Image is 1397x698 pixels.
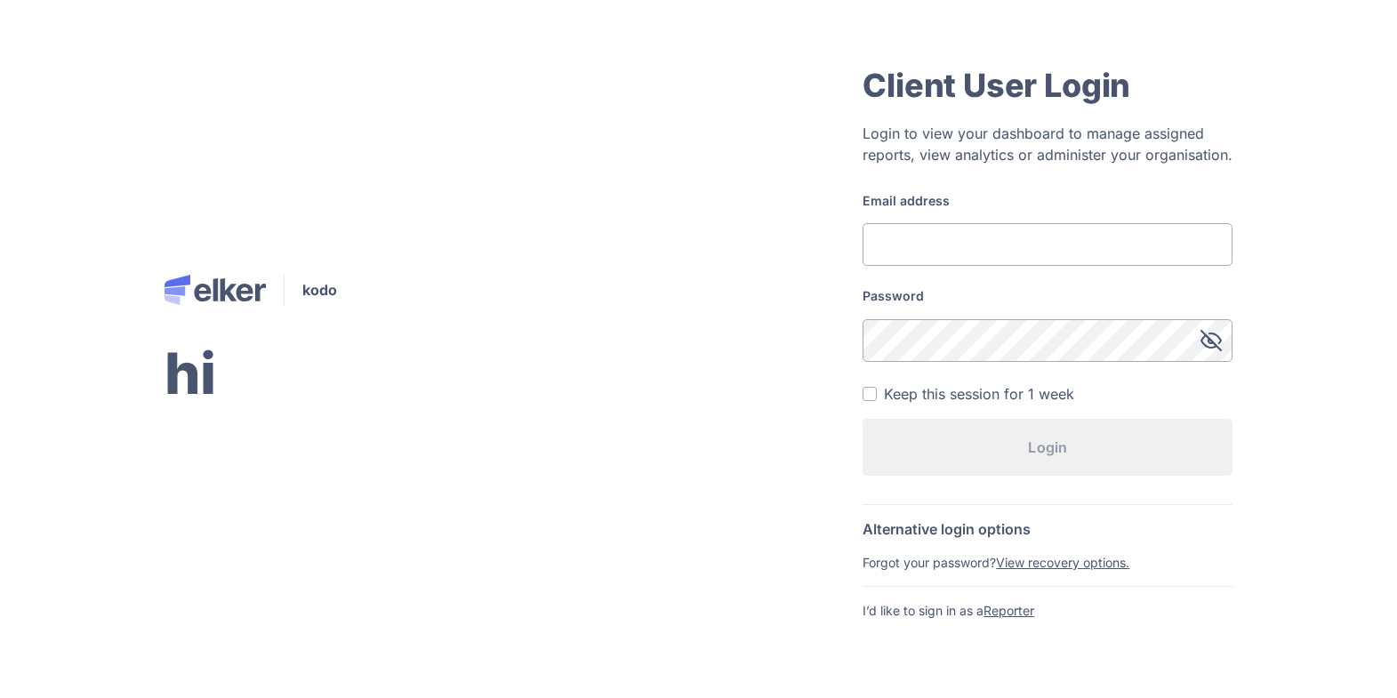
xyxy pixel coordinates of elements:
[984,603,1034,618] a: Reporter
[863,519,1232,539] div: Alternative login options
[863,553,1232,572] div: Forgot your password?
[863,601,1232,620] div: I’d like to sign in as a
[165,275,266,305] img: Elker
[996,555,1129,570] a: View recovery options.
[884,383,1074,405] div: Keep this session for 1 week
[863,192,1232,209] label: Email address
[165,340,337,408] h2: hi
[863,123,1232,165] div: Login to view your dashboard to manage assigned reports, view analytics or administer your organi...
[863,64,1232,107] div: Client User Login
[302,279,337,301] span: kodo
[863,287,1232,304] label: Password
